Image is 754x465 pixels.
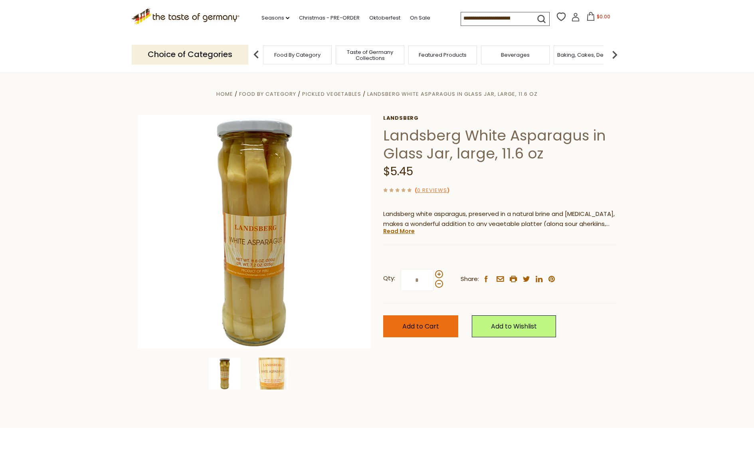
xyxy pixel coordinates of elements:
a: Read More [383,227,415,235]
h1: Landsberg White Asparagus in Glass Jar, large, 11.6 oz [383,127,617,162]
img: Landsberg White Asparagus in Glass Jar, large, 11.6 oz [138,115,371,348]
button: $0.00 [582,12,615,24]
span: Add to Cart [402,322,439,331]
a: On Sale [410,14,430,22]
a: Pickled Vegetables [302,90,361,98]
a: Taste of Germany Collections [338,49,402,61]
img: next arrow [607,47,623,63]
span: ( ) [415,186,449,194]
img: Landsberg White Asparagus in Glass Jar, large, 11.6 oz [209,358,241,390]
p: Landsberg white asparagus, preserved in a natural brine and [MEDICAL_DATA], makes a wonderful add... [383,209,617,229]
strong: Qty: [383,273,395,283]
a: Add to Wishlist [472,315,556,337]
input: Qty: [401,269,433,291]
span: Share: [461,274,479,284]
a: Home [216,90,233,98]
a: Landsberg [383,115,617,121]
a: Beverages [501,52,530,58]
a: Featured Products [419,52,467,58]
span: $0.00 [597,13,610,20]
a: 0 Reviews [417,186,447,195]
a: Landsberg White Asparagus in Glass Jar, large, 11.6 oz [367,90,538,98]
a: Oktoberfest [369,14,400,22]
button: Add to Cart [383,315,458,337]
a: Baking, Cakes, Desserts [557,52,619,58]
p: Choice of Categories [132,45,248,64]
a: Food By Category [239,90,296,98]
a: Food By Category [274,52,321,58]
a: Seasons [261,14,289,22]
span: $5.45 [383,164,413,179]
img: Landsberg White Asparagus in Glass Jar, large, 11.6 oz [257,358,289,390]
a: Christmas - PRE-ORDER [299,14,360,22]
img: previous arrow [248,47,264,63]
